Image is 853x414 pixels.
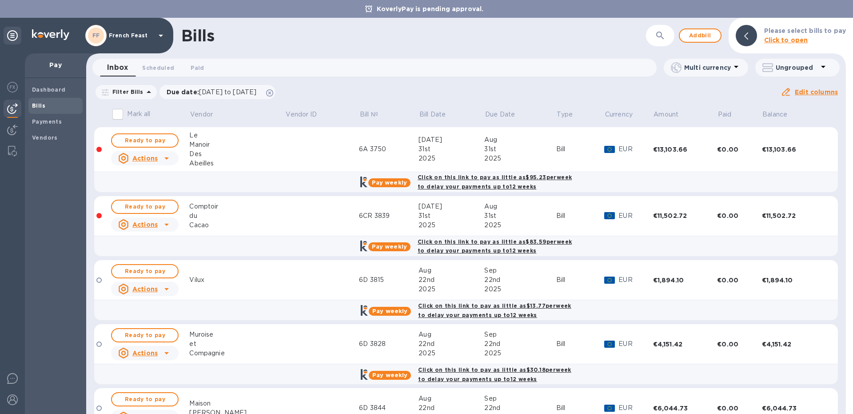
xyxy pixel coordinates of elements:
[556,211,605,221] div: Bill
[372,308,407,314] b: Pay weekly
[419,221,484,230] div: 2025
[687,30,713,41] span: Add bill
[418,238,572,254] b: Click on this link to pay as little as $83.59 per week to delay your payments up to 12 weeks
[190,110,213,119] p: Vendor
[653,340,717,349] div: €4,151.42
[717,340,761,349] div: €0.00
[653,145,717,154] div: €13,103.66
[189,149,285,159] div: Des
[556,275,605,285] div: Bill
[419,211,484,221] div: 31st
[618,211,653,221] p: EUR
[181,26,214,45] h1: Bills
[418,302,571,318] b: Click on this link to pay as little as $13.77 per week to delay your payments up to 12 weeks
[484,211,556,221] div: 31st
[653,211,717,220] div: €11,502.72
[418,174,572,190] b: Click on this link to pay as little as $95.23 per week to delay your payments up to 12 weeks
[132,221,158,228] u: Actions
[654,110,690,119] span: Amount
[189,211,285,221] div: du
[653,276,717,285] div: €1,894.10
[111,133,179,148] button: Ready to pay
[764,36,808,44] b: Click to open
[717,211,761,220] div: €0.00
[32,60,79,69] p: Pay
[419,403,484,413] div: 22nd
[132,285,158,293] u: Actions
[286,110,317,119] p: Vendor ID
[419,110,457,119] span: Bill Date
[189,399,285,408] div: Maison
[359,339,419,349] div: 6D 3828
[795,88,838,96] u: Edit columns
[132,350,158,357] u: Actions
[167,88,261,96] p: Due date :
[189,140,285,149] div: Manoir
[32,134,58,141] b: Vendors
[557,110,584,119] span: Type
[717,276,761,285] div: €0.00
[419,135,484,145] div: [DATE]
[111,328,179,342] button: Ready to pay
[111,264,179,278] button: Ready to pay
[556,403,605,413] div: Bill
[679,28,721,43] button: Addbill
[762,340,826,349] div: €4,151.42
[191,63,204,72] span: Paid
[286,110,328,119] span: Vendor ID
[618,275,653,285] p: EUR
[484,339,556,349] div: 22nd
[419,110,446,119] p: Bill Date
[762,404,826,413] div: €6,044.73
[360,110,390,119] span: Bill №
[484,266,556,275] div: Sep
[484,145,556,154] div: 31st
[32,86,66,93] b: Dashboard
[372,243,407,250] b: Pay weekly
[189,330,285,339] div: Muroise
[189,159,285,168] div: Abeilles
[119,266,171,277] span: Ready to pay
[484,135,556,145] div: Aug
[92,32,100,39] b: FF
[485,110,515,119] p: Due Date
[359,403,419,413] div: 6D 3844
[189,275,285,285] div: Vilux
[654,110,678,119] p: Amount
[653,404,717,413] div: €6,044.73
[484,330,556,339] div: Sep
[372,179,407,186] b: Pay weekly
[359,145,419,154] div: 6A 3750
[684,63,731,72] p: Multi currency
[762,276,826,285] div: €1,894.10
[717,145,761,154] div: €0.00
[605,110,633,119] p: Currency
[109,88,143,96] p: Filter Bills
[111,392,179,406] button: Ready to pay
[190,110,224,119] span: Vendor
[556,145,605,154] div: Bill
[119,135,171,146] span: Ready to pay
[419,275,484,285] div: 22nd
[485,110,526,119] span: Due Date
[159,85,276,99] div: Due date:[DATE] to [DATE]
[127,109,150,119] p: Mark all
[132,155,158,162] u: Actions
[484,202,556,211] div: Aug
[419,145,484,154] div: 31st
[109,32,153,39] p: French Feast
[199,88,256,96] span: [DATE] to [DATE]
[359,211,419,221] div: 6CR 3839
[119,201,171,212] span: Ready to pay
[419,285,484,294] div: 2025
[32,102,45,109] b: Bills
[418,366,571,382] b: Click on this link to pay as little as $30.18 per week to delay your payments up to 12 weeks
[484,154,556,163] div: 2025
[419,202,484,211] div: [DATE]
[189,221,285,230] div: Cacao
[764,27,846,34] b: Please select bills to pay
[189,202,285,211] div: Comptoir
[718,110,732,119] p: Paid
[419,266,484,275] div: Aug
